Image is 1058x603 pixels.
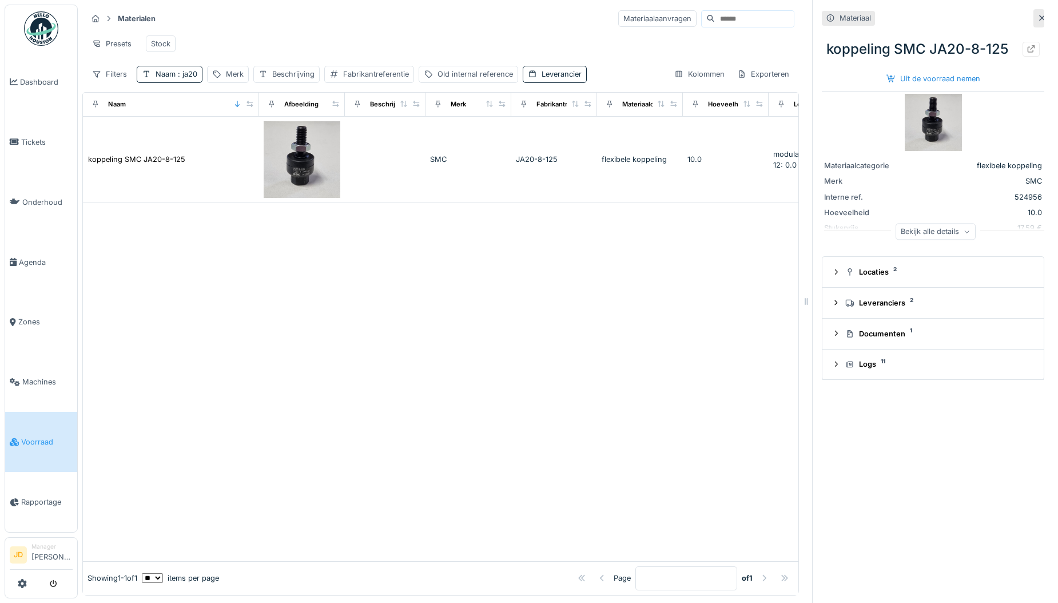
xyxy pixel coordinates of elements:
div: Leverancier [542,69,582,80]
a: Tickets [5,112,77,172]
span: Voorraad [21,437,73,447]
div: Materiaalaanvragen [618,10,697,27]
div: Materiaal [840,13,871,23]
strong: of 1 [742,573,753,584]
span: Rapportage [21,497,73,507]
summary: Leveranciers2 [827,292,1039,314]
div: Fabrikantreferentie [536,100,596,109]
span: 12: 0.0 [773,161,797,169]
div: Kolommen [669,66,730,82]
div: Uit de voorraad nemen [882,71,985,86]
li: JD [10,546,27,564]
img: koppeling SMC JA20-8-125 [264,121,340,198]
span: Tickets [21,137,73,148]
div: Logs [845,359,1030,370]
div: Merk [824,176,910,187]
strong: Materialen [113,13,160,24]
span: Onderhoud [22,197,73,208]
div: SMC [914,176,1042,187]
div: items per page [142,573,219,584]
div: Stock [151,38,170,49]
div: Materiaalcategorie [824,160,910,171]
div: Merk [226,69,244,80]
div: Page [614,573,631,584]
div: Hoeveelheid [824,207,910,218]
div: koppeling SMC JA20-8-125 [88,154,185,165]
div: Presets [87,35,137,52]
div: 10.0 [914,207,1042,218]
a: Dashboard [5,52,77,112]
a: Machines [5,352,77,412]
div: Old internal reference [437,69,513,80]
div: koppeling SMC JA20-8-125 [822,34,1044,64]
summary: Locaties2 [827,261,1039,283]
a: Agenda [5,232,77,292]
span: : ja20 [176,70,197,78]
a: Onderhoud [5,172,77,232]
div: Bekijk alle details [896,223,976,240]
div: Fabrikantreferentie [343,69,409,80]
div: Manager [31,542,73,551]
div: 10.0 [687,154,764,165]
div: Beschrijving [272,69,315,80]
img: koppeling SMC JA20-8-125 [905,94,962,151]
div: Merk [451,100,466,109]
div: Locaties [794,100,820,109]
div: Materiaalcategorie [622,100,680,109]
div: 524956 [914,192,1042,203]
span: Zones [18,316,73,327]
summary: Logs11 [827,354,1039,375]
span: Dashboard [20,77,73,88]
div: flexibele koppeling [914,160,1042,171]
div: flexibele koppeling [602,154,678,165]
div: Hoeveelheid [708,100,748,109]
div: Locaties [845,267,1030,277]
li: [PERSON_NAME] [31,542,73,567]
div: Documenten [845,328,1030,339]
div: Showing 1 - 1 of 1 [87,573,137,584]
div: Exporteren [732,66,794,82]
div: Naam [108,100,126,109]
div: Beschrijving [370,100,409,109]
span: Machines [22,376,73,387]
span: modula: 10.0 [773,150,818,158]
a: Zones [5,292,77,352]
summary: Documenten1 [827,323,1039,344]
span: Agenda [19,257,73,268]
a: Voorraad [5,412,77,472]
div: Interne ref. [824,192,910,203]
div: JA20-8-125 [516,154,592,165]
a: JD Manager[PERSON_NAME] [10,542,73,570]
img: Badge_color-CXgf-gQk.svg [24,11,58,46]
div: Afbeelding [284,100,319,109]
a: Rapportage [5,472,77,532]
div: SMC [430,154,507,165]
div: Leveranciers [845,297,1030,308]
div: Filters [87,66,132,82]
div: Naam [156,69,197,80]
